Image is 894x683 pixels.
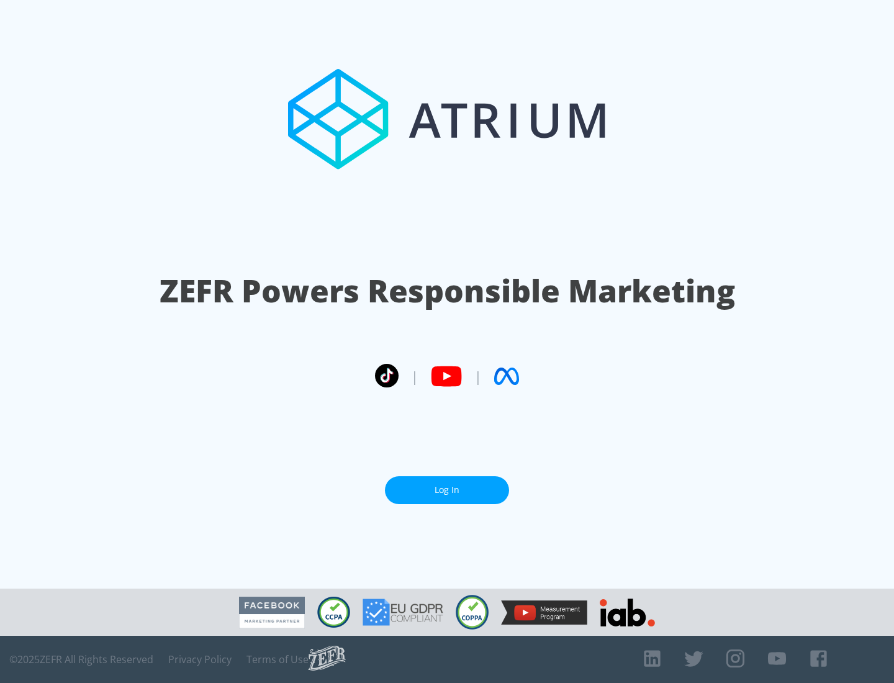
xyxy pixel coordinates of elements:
img: YouTube Measurement Program [501,600,587,625]
span: | [411,367,418,386]
img: CCPA Compliant [317,597,350,628]
span: © 2025 ZEFR All Rights Reserved [9,653,153,666]
a: Terms of Use [246,653,309,666]
a: Privacy Policy [168,653,232,666]
a: Log In [385,476,509,504]
img: GDPR Compliant [363,599,443,626]
img: IAB [600,599,655,626]
span: | [474,367,482,386]
img: COPPA Compliant [456,595,489,630]
img: Facebook Marketing Partner [239,597,305,628]
h1: ZEFR Powers Responsible Marketing [160,269,735,312]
